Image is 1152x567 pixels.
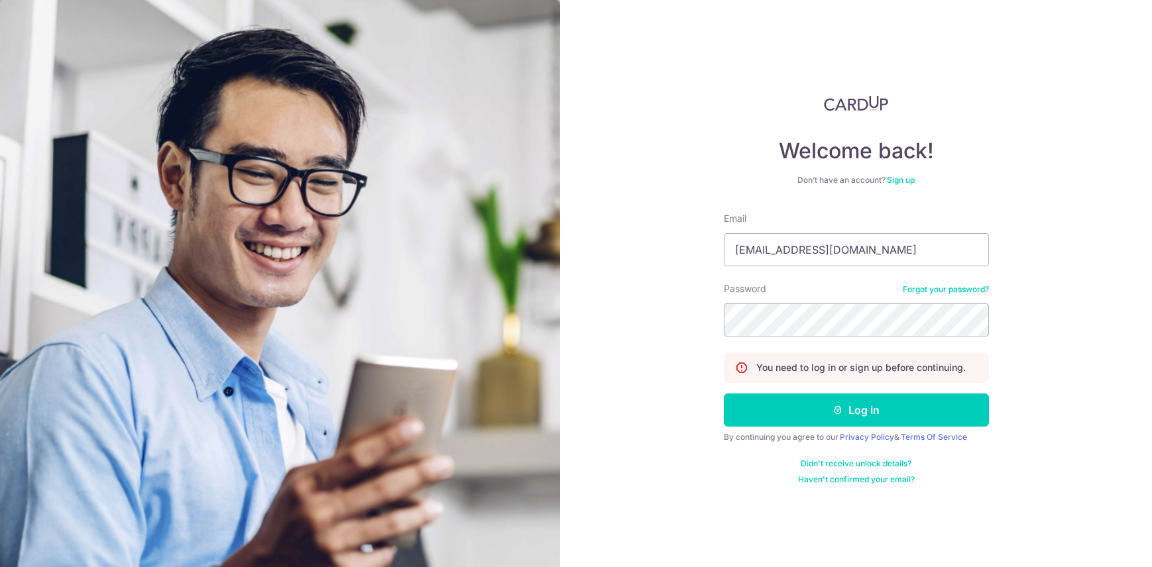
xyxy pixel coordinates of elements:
[724,233,989,266] input: Enter your Email
[724,212,746,225] label: Email
[798,474,915,485] a: Haven't confirmed your email?
[724,138,989,164] h4: Welcome back!
[724,432,989,442] div: By continuing you agree to our &
[756,361,966,374] p: You need to log in or sign up before continuing.
[901,432,967,442] a: Terms Of Service
[824,95,889,111] img: CardUp Logo
[903,284,989,295] a: Forgot your password?
[801,458,911,469] a: Didn't receive unlock details?
[840,432,894,442] a: Privacy Policy
[724,393,989,427] button: Log in
[887,175,915,185] a: Sign up
[724,282,766,295] label: Password
[724,175,989,185] div: Don’t have an account?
